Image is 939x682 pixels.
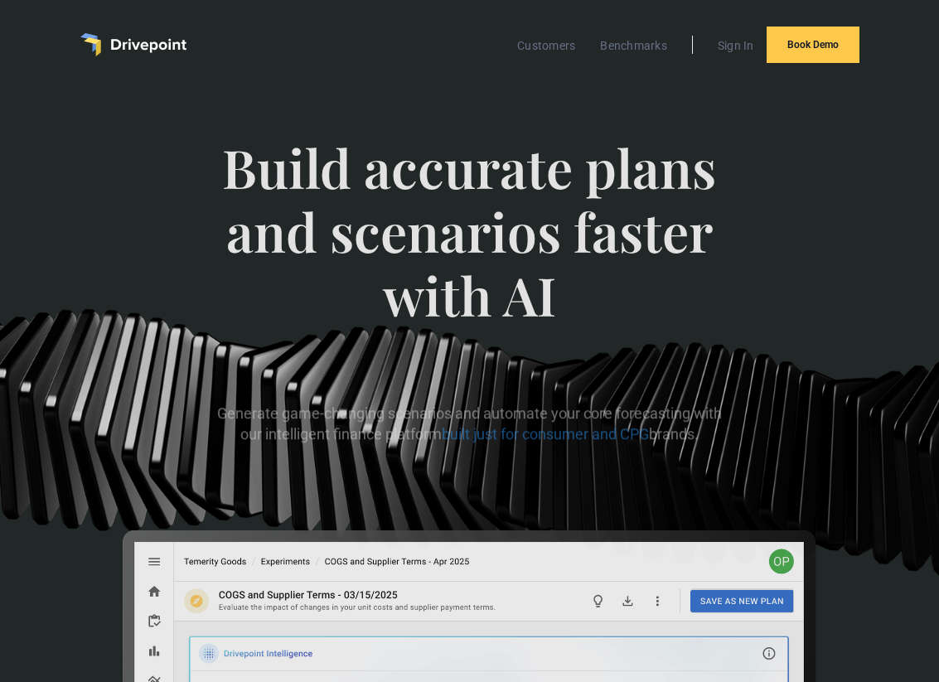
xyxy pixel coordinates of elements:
[208,404,732,445] p: Generate game-changing scenarios and automate your core forecasting with our intelligent finance ...
[509,35,583,56] a: Customers
[442,426,649,443] span: built just for consumer and CPG
[80,33,186,56] a: home
[709,35,762,56] a: Sign In
[767,27,859,63] a: Book Demo
[208,136,732,360] span: Build accurate plans and scenarios faster with AI
[592,35,675,56] a: Benchmarks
